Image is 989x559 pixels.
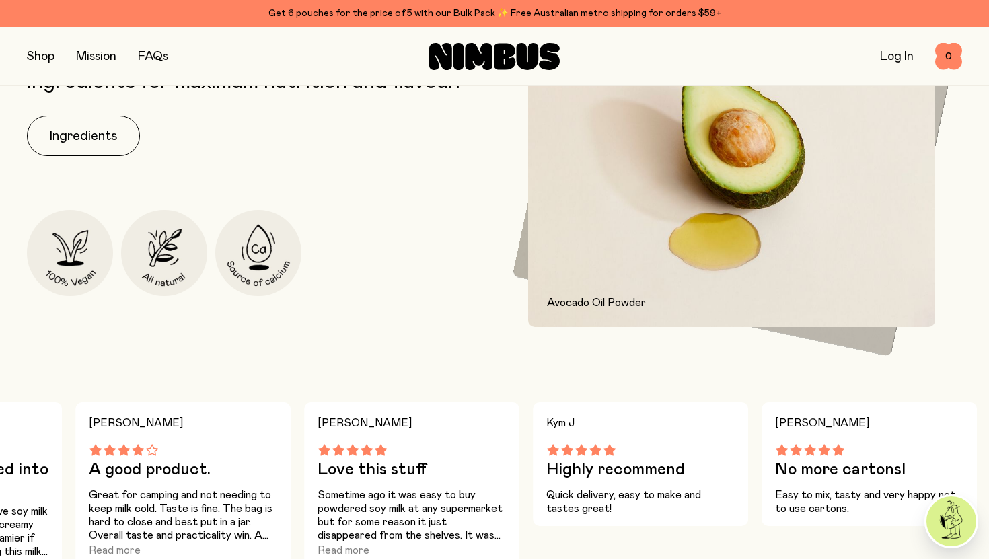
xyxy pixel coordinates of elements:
[775,461,963,478] h3: No more cartons!
[27,116,140,156] button: Ingredients
[926,496,976,546] img: agent
[880,50,914,63] a: Log In
[775,488,963,515] p: Easy to mix, tasty and very happy not to use cartons.
[318,542,369,558] button: Read more
[27,5,962,22] div: Get 6 pouches for the price of 5 with our Bulk Pack ✨ Free Australian metro shipping for orders $59+
[138,50,168,63] a: FAQs
[76,50,116,63] a: Mission
[775,413,963,433] h4: [PERSON_NAME]
[546,413,735,433] h4: Kym J
[89,461,277,478] h3: A good product.
[528,22,935,327] img: Avocado and avocado oil
[318,488,506,542] p: Sometime ago it was easy to buy powdered soy milk at any supermarket but for some reason it just ...
[546,461,735,478] h3: Highly recommend
[935,43,962,70] button: 0
[318,461,506,478] h3: Love this stuff
[89,488,277,542] p: Great for camping and not needing to keep milk cold. Taste is fine. The bag is hard to close and ...
[89,542,141,558] button: Read more
[89,413,277,433] h4: [PERSON_NAME]
[547,295,916,311] p: Avocado Oil Powder
[546,488,735,515] p: Quick delivery, easy to make and tastes great!
[318,413,506,433] h4: [PERSON_NAME]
